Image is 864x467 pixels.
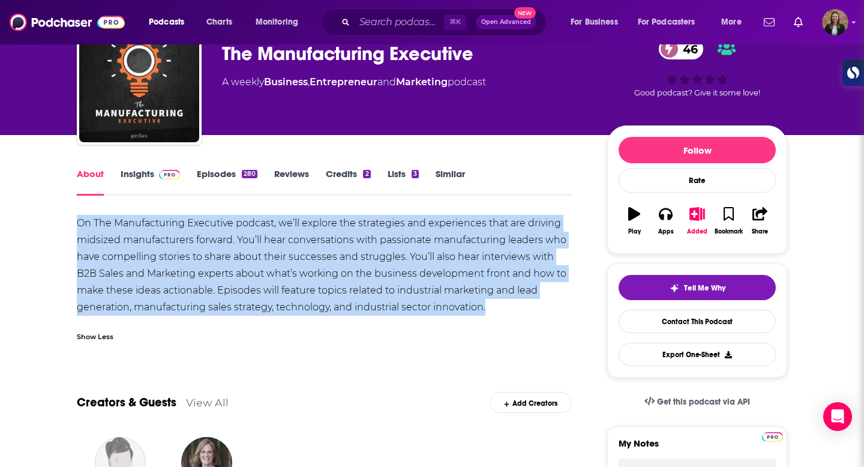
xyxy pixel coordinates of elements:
[222,75,486,89] div: A weekly podcast
[762,430,783,442] a: Pro website
[140,13,200,32] button: open menu
[247,13,314,32] button: open menu
[310,76,377,88] a: Entrepreneur
[77,168,104,196] a: About
[630,13,713,32] button: open menu
[619,310,776,333] a: Contact This Podcast
[159,170,180,179] img: Podchaser Pro
[619,275,776,300] button: tell me why sparkleTell Me Why
[762,432,783,442] img: Podchaser Pro
[412,170,419,178] div: 3
[682,199,713,243] button: Added
[607,31,787,105] div: 46Good podcast? Give it some love!
[822,9,848,35] button: Show profile menu
[476,15,536,29] button: Open AdvancedNew
[10,11,125,34] img: Podchaser - Follow, Share and Rate Podcasts
[713,199,744,243] button: Bookmark
[396,76,448,88] a: Marketing
[687,228,707,235] div: Added
[822,9,848,35] span: Logged in as k_burns
[721,14,742,31] span: More
[670,283,679,293] img: tell me why sparkle
[619,438,776,459] label: My Notes
[571,14,618,31] span: For Business
[752,228,768,235] div: Share
[363,170,370,178] div: 2
[274,168,309,196] a: Reviews
[326,168,370,196] a: Credits2
[388,168,419,196] a: Lists3
[355,13,444,32] input: Search podcasts, credits, & more...
[759,12,779,32] a: Show notifications dropdown
[264,76,308,88] a: Business
[823,402,852,431] div: Open Intercom Messenger
[199,13,239,32] a: Charts
[619,343,776,366] button: Export One-Sheet
[514,7,536,19] span: New
[619,137,776,163] button: Follow
[121,168,180,196] a: InsightsPodchaser Pro
[308,76,310,88] span: ,
[634,88,760,97] span: Good podcast? Give it some love!
[638,14,695,31] span: For Podcasters
[490,392,572,413] div: Add Creators
[628,228,641,235] div: Play
[77,215,572,316] div: On The Manufacturing Executive podcast, we’ll explore the strategies and experiences that are dri...
[650,199,681,243] button: Apps
[713,13,757,32] button: open menu
[242,170,257,178] div: 280
[619,168,776,193] div: Rate
[822,9,848,35] img: User Profile
[77,395,176,410] a: Creators & Guests
[206,14,232,31] span: Charts
[658,228,674,235] div: Apps
[444,14,466,30] span: ⌘ K
[659,38,704,59] a: 46
[635,387,760,417] a: Get this podcast via API
[481,19,531,25] span: Open Advanced
[671,38,704,59] span: 46
[256,14,298,31] span: Monitoring
[333,8,558,36] div: Search podcasts, credits, & more...
[79,22,199,142] img: The Manufacturing Executive
[436,168,465,196] a: Similar
[149,14,184,31] span: Podcasts
[619,199,650,243] button: Play
[197,168,257,196] a: Episodes280
[186,396,229,409] a: View All
[715,228,743,235] div: Bookmark
[789,12,808,32] a: Show notifications dropdown
[657,397,750,407] span: Get this podcast via API
[562,13,633,32] button: open menu
[684,283,725,293] span: Tell Me Why
[745,199,776,243] button: Share
[377,76,396,88] span: and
